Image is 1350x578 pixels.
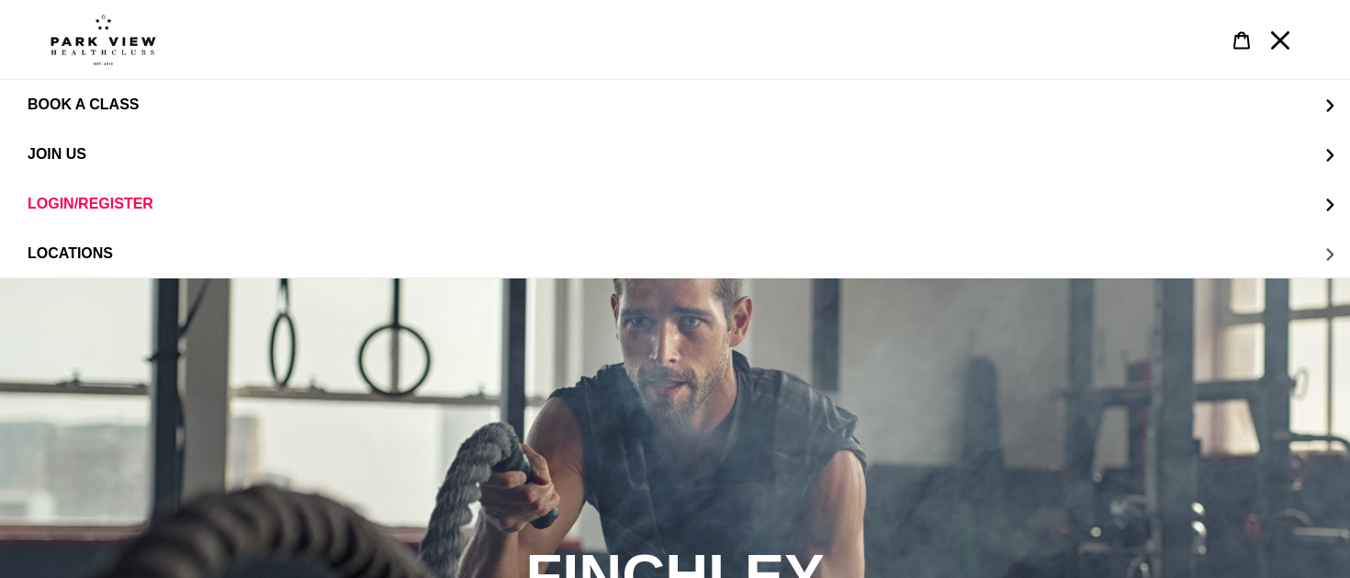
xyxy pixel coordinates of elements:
span: BOOK A CLASS [28,96,139,113]
span: JOIN US [28,146,86,163]
img: Park view health clubs is a gym near you. [51,14,156,65]
span: LOCATIONS [28,245,113,261]
span: LOGIN/REGISTER [28,196,153,212]
button: Menu [1261,20,1299,60]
